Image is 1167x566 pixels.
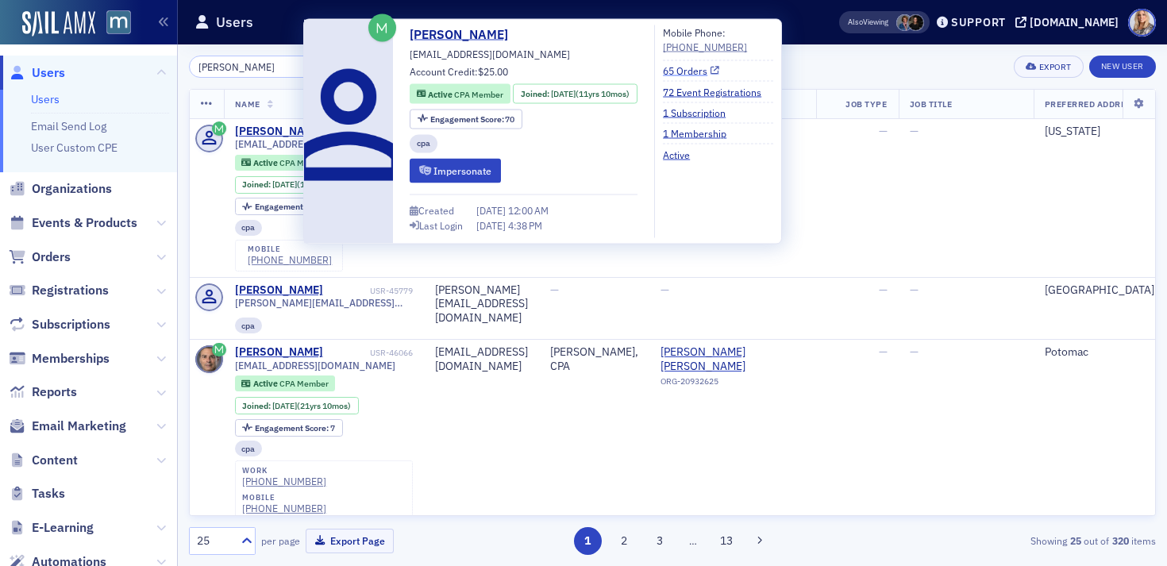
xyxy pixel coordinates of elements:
[272,179,351,190] div: (11yrs 10mos)
[32,248,71,266] span: Orders
[663,126,738,141] a: 1 Membership
[9,180,112,198] a: Organizations
[32,519,94,537] span: E-Learning
[9,214,137,232] a: Events & Products
[235,375,336,391] div: Active: Active: CPA Member
[1109,533,1131,548] strong: 320
[31,92,60,106] a: Users
[9,248,71,266] a: Orders
[478,65,508,78] span: $25.00
[255,201,330,212] span: Engagement Score :
[417,87,503,100] a: Active CPA Member
[1015,17,1124,28] button: [DOMAIN_NAME]
[879,345,888,359] span: —
[430,115,515,124] div: 70
[521,87,551,100] span: Joined :
[1128,9,1156,37] span: Profile
[410,25,520,44] a: [PERSON_NAME]
[418,206,454,215] div: Created
[663,25,747,55] div: Mobile Phone:
[235,176,359,194] div: Joined: 2013-10-29 00:00:00
[31,119,106,133] a: Email Send Log
[241,157,328,167] a: Active CPA Member
[551,87,630,100] div: (11yrs 10mos)
[32,452,78,469] span: Content
[430,114,506,125] span: Engagement Score :
[663,64,719,78] a: 65 Orders
[32,316,110,333] span: Subscriptions
[106,10,131,35] img: SailAMX
[845,98,887,110] span: Job Type
[272,401,351,411] div: (21yrs 10mos)
[325,286,413,296] div: USR-45779
[574,527,602,555] button: 1
[428,88,454,99] span: Active
[1030,15,1119,29] div: [DOMAIN_NAME]
[550,283,559,297] span: —
[235,125,323,139] a: [PERSON_NAME]
[235,155,336,171] div: Active: Active: CPA Member
[910,98,953,110] span: Job Title
[1045,98,1160,110] span: Preferred Address City
[235,318,263,333] div: cpa
[248,254,332,266] a: [PHONE_NUMBER]
[253,157,279,168] span: Active
[9,452,78,469] a: Content
[410,110,522,129] div: Engagement Score: 70
[508,204,549,217] span: 12:00 AM
[9,282,109,299] a: Registrations
[661,345,805,373] a: [PERSON_NAME] [PERSON_NAME]
[410,47,570,61] span: [EMAIL_ADDRESS][DOMAIN_NAME]
[32,282,109,299] span: Registrations
[476,204,508,217] span: [DATE]
[32,214,137,232] span: Events & Products
[1089,56,1156,78] a: New User
[235,283,323,298] a: [PERSON_NAME]
[9,519,94,537] a: E-Learning
[22,11,95,37] img: SailAMX
[235,441,263,456] div: cpa
[261,533,300,548] label: per page
[32,383,77,401] span: Reports
[9,418,126,435] a: Email Marketing
[95,10,131,37] a: View Homepage
[279,378,329,389] span: CPA Member
[235,345,323,360] a: [PERSON_NAME]
[508,218,542,231] span: 4:38 PM
[235,198,348,215] div: Engagement Score: 70
[661,283,669,297] span: —
[663,106,738,120] a: 1 Subscription
[235,220,263,236] div: cpa
[235,98,260,110] span: Name
[1045,125,1160,139] div: [US_STATE]
[1014,56,1083,78] button: Export
[663,40,747,54] a: [PHONE_NUMBER]
[253,378,279,389] span: Active
[325,348,413,358] div: USR-46066
[661,376,805,392] div: ORG-20932625
[663,147,702,161] a: Active
[279,157,329,168] span: CPA Member
[248,244,332,254] div: mobile
[410,134,437,152] div: cpa
[189,56,341,78] input: Search…
[235,138,395,150] span: [EMAIL_ADDRESS][DOMAIN_NAME]
[410,84,510,104] div: Active: Active: CPA Member
[1039,63,1072,71] div: Export
[907,14,924,31] span: Lauren McDonough
[255,202,340,211] div: 70
[255,422,330,433] span: Engagement Score :
[32,350,110,368] span: Memberships
[9,350,110,368] a: Memberships
[9,485,65,502] a: Tasks
[410,158,501,183] button: Impersonate
[242,476,326,487] a: [PHONE_NUMBER]
[242,502,326,514] a: [PHONE_NUMBER]
[410,64,508,82] div: Account Credit:
[435,283,528,325] div: [PERSON_NAME][EMAIL_ADDRESS][DOMAIN_NAME]
[435,345,528,373] div: [EMAIL_ADDRESS][DOMAIN_NAME]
